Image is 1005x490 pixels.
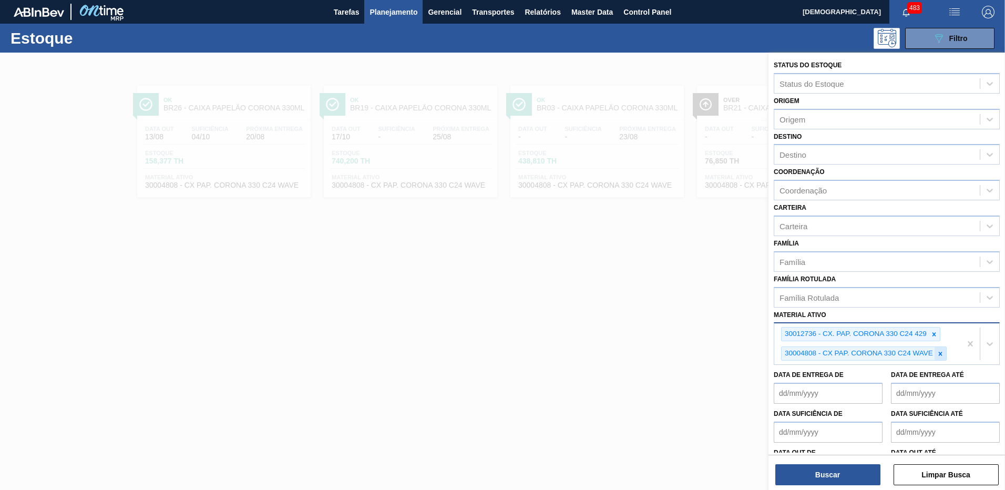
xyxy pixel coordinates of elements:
[891,371,964,379] label: Data de Entrega até
[774,410,843,417] label: Data suficiência de
[334,6,360,18] span: Tarefas
[780,186,827,195] div: Coordenação
[774,383,883,404] input: dd/mm/yyyy
[11,32,168,44] h1: Estoque
[14,7,64,17] img: TNhmsLtSVTkK8tSr43FrP2fwEKptu5GPRR3wAAAABJRU5ErkJggg==
[782,347,935,360] div: 30004808 - CX PAP. CORONA 330 C24 WAVE
[780,221,807,230] div: Carteira
[780,150,806,159] div: Destino
[889,5,923,19] button: Notificações
[428,6,462,18] span: Gerencial
[982,6,994,18] img: Logout
[774,240,799,247] label: Família
[370,6,417,18] span: Planejamento
[905,28,994,49] button: Filtro
[774,449,816,456] label: Data out de
[774,62,842,69] label: Status do Estoque
[623,6,671,18] span: Control Panel
[774,311,826,319] label: Material ativo
[891,422,1000,443] input: dd/mm/yyyy
[780,293,839,302] div: Família Rotulada
[874,28,900,49] div: Pogramando: nenhum usuário selecionado
[948,6,961,18] img: userActions
[774,371,844,379] label: Data de Entrega de
[780,79,844,88] div: Status do Estoque
[907,2,922,14] span: 483
[891,410,963,417] label: Data suficiência até
[525,6,560,18] span: Relatórios
[891,449,936,456] label: Data out até
[774,133,802,140] label: Destino
[472,6,514,18] span: Transportes
[774,168,825,176] label: Coordenação
[571,6,613,18] span: Master Data
[891,383,1000,404] input: dd/mm/yyyy
[774,204,806,211] label: Carteira
[780,115,805,124] div: Origem
[774,97,799,105] label: Origem
[774,422,883,443] input: dd/mm/yyyy
[780,257,805,266] div: Família
[782,328,928,341] div: 30012736 - CX. PAP. CORONA 330 C24 429
[949,34,968,43] span: Filtro
[774,275,836,283] label: Família Rotulada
